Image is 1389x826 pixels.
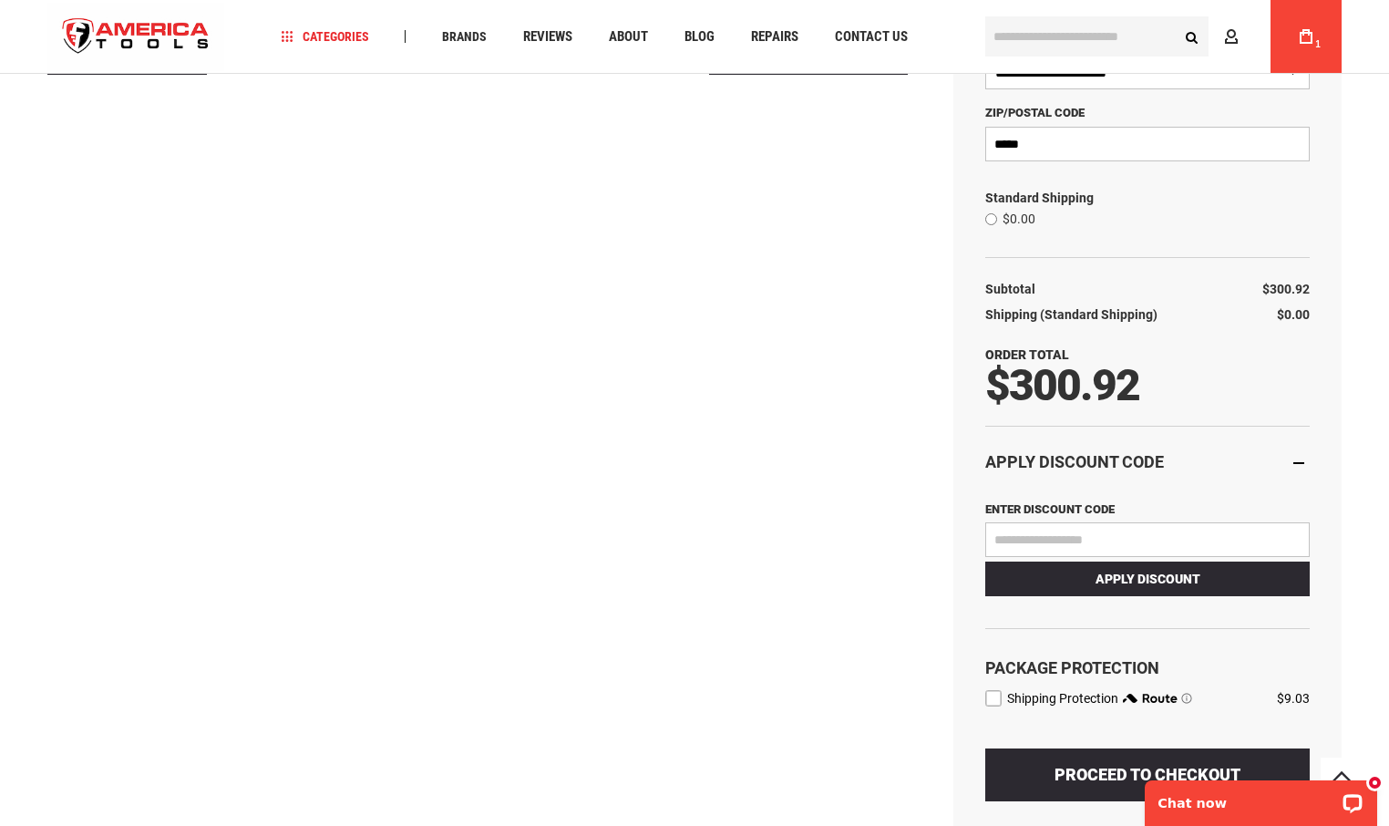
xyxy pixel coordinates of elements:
[1277,689,1310,707] div: $9.03
[985,680,1310,707] div: route shipping protection selector element
[47,3,224,71] a: store logo
[523,30,572,44] span: Reviews
[609,30,648,44] span: About
[985,307,1037,322] span: Shipping
[684,30,715,44] span: Blog
[743,25,807,49] a: Repairs
[985,347,1069,362] strong: Order Total
[47,3,224,71] img: America Tools
[1174,19,1209,54] button: Search
[515,25,581,49] a: Reviews
[985,191,1094,205] span: Standard Shipping
[676,25,723,49] a: Blog
[1096,572,1200,586] span: Apply Discount
[985,502,1115,516] span: Enter discount code
[985,106,1085,119] span: Zip/Postal Code
[1277,307,1310,322] span: $0.00
[434,25,495,49] a: Brands
[1040,307,1157,322] span: (Standard Shipping)
[1007,691,1118,706] span: Shipping Protection
[985,749,1310,801] button: Proceed to Checkout
[985,562,1310,596] button: Apply Discount
[1262,282,1310,296] span: $300.92
[1055,765,1240,784] span: Proceed to Checkout
[1003,212,1035,226] span: $0.00
[442,30,487,43] span: Brands
[1133,769,1389,826] iframe: LiveChat chat widget
[985,359,1139,411] span: $300.92
[751,30,798,44] span: Repairs
[985,656,1310,680] div: Package Protection
[282,30,369,43] span: Categories
[827,25,916,49] a: Contact Us
[601,25,656,49] a: About
[273,25,377,49] a: Categories
[985,452,1164,471] strong: Apply Discount Code
[1315,39,1321,49] span: 1
[835,30,908,44] span: Contact Us
[1181,693,1192,704] span: Learn more
[985,276,1044,302] th: Subtotal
